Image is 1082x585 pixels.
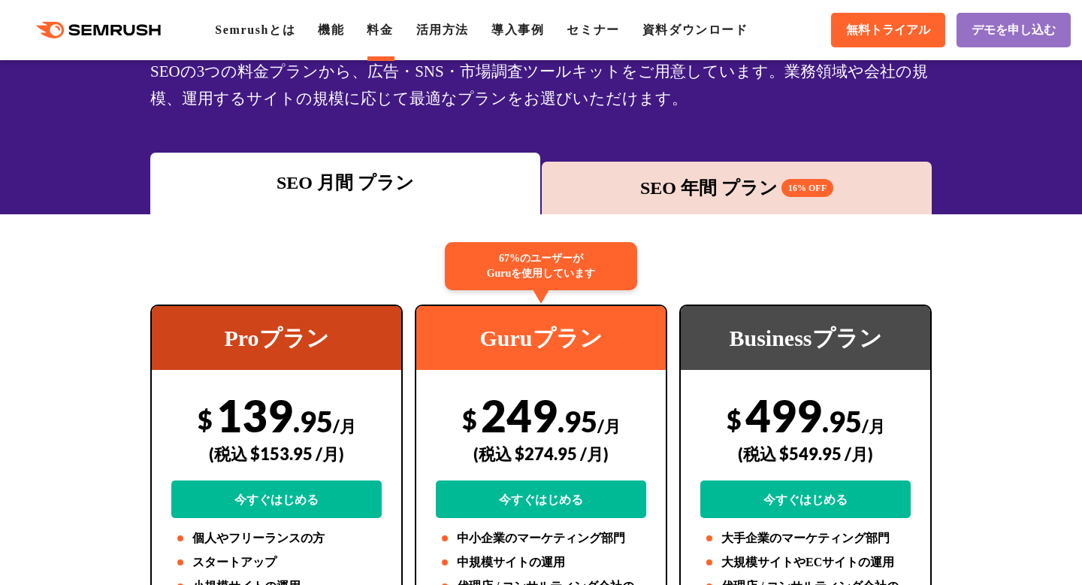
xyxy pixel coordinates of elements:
[150,58,932,112] div: SEOの3つの料金プランから、広告・SNS・市場調査ツールキットをご用意しています。業務領域や会社の規模、運用するサイトの規模に応じて最適なプランをお選びいただけます。
[333,416,356,436] span: /月
[436,553,646,571] li: 中規模サイトの運用
[957,13,1071,47] a: デモを申し込む
[700,480,911,518] a: 今すぐはじめる
[549,174,924,202] div: SEO 年間 プラン
[198,404,213,435] span: $
[491,23,544,36] a: 導入事例
[436,529,646,547] li: 中小企業のマーケティング部門
[215,23,295,36] a: Semrushとは
[171,480,382,518] a: 今すぐはじめる
[727,404,742,435] span: $
[416,23,469,36] a: 活用方法
[171,553,382,571] li: スタートアップ
[831,13,945,47] a: 無料トライアル
[462,404,477,435] span: $
[597,416,621,436] span: /月
[293,404,333,438] span: .95
[436,480,646,518] a: 今すぐはじめる
[171,389,382,518] div: 139
[642,23,748,36] a: 資料ダウンロード
[445,242,637,290] div: 67%のユーザーが Guruを使用しています
[846,23,930,38] span: 無料トライアル
[318,23,344,36] a: 機能
[972,23,1056,38] span: デモを申し込む
[158,169,533,196] div: SEO 月間 プラン
[416,306,666,370] div: Guruプラン
[700,389,911,518] div: 499
[367,23,393,36] a: 料金
[862,416,885,436] span: /月
[567,23,619,36] a: セミナー
[436,427,646,480] div: (税込 $274.95 /月)
[681,306,930,370] div: Businessプラン
[822,404,862,438] span: .95
[558,404,597,438] span: .95
[171,427,382,480] div: (税込 $153.95 /月)
[152,306,401,370] div: Proプラン
[436,389,646,518] div: 249
[700,553,911,571] li: 大規模サイトやECサイトの運用
[700,427,911,480] div: (税込 $549.95 /月)
[171,529,382,547] li: 個人やフリーランスの方
[781,179,833,197] span: 16% OFF
[700,529,911,547] li: 大手企業のマーケティング部門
